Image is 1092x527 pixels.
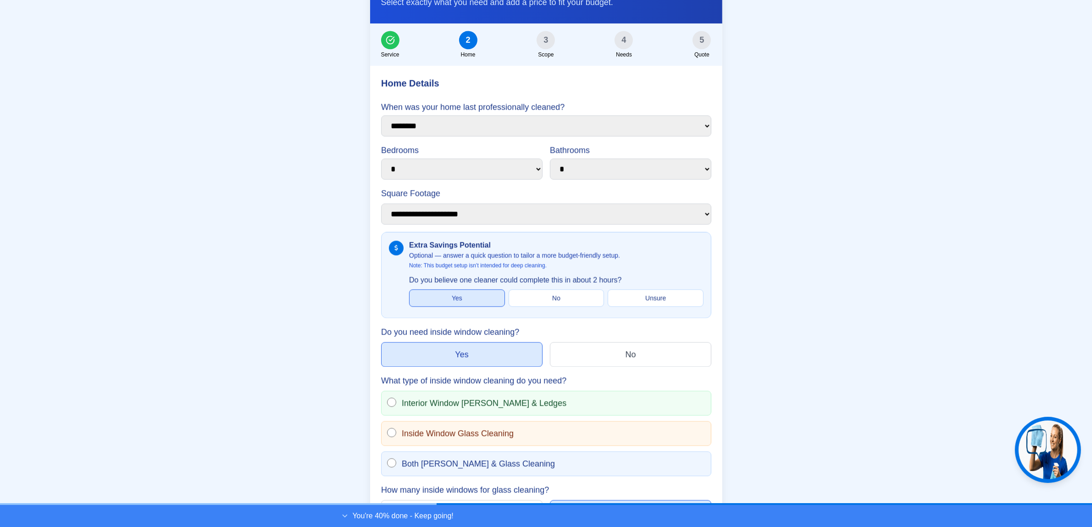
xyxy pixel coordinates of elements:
[381,500,543,525] button: Less than 10
[550,500,711,525] button: 10 or more
[608,289,704,307] button: Unsure
[1019,420,1077,479] img: Jen
[694,51,710,58] span: Quote
[459,31,477,49] div: 2
[387,458,396,467] input: Both [PERSON_NAME] & Glass Cleaning
[381,51,399,58] span: Service
[381,101,711,113] label: When was your home last professionally cleaned?
[353,510,454,521] p: You're 40% done - Keep going!
[402,459,555,468] span: Both [PERSON_NAME] & Glass Cleaning
[550,144,711,157] label: Bathrooms
[381,144,543,157] label: Bedrooms
[381,187,711,200] label: Square Footage
[616,51,632,58] span: Needs
[460,51,475,58] span: Home
[537,31,555,49] div: 3
[381,483,711,496] label: How many inside windows for glass cleaning?
[381,374,711,387] label: What type of inside window cleaning do you need?
[402,398,566,408] span: Interior Window [PERSON_NAME] & Ledges
[381,77,711,90] h3: Home Details
[409,289,505,307] button: Yes
[409,251,704,260] p: Optional — answer a quick question to tailor a more budget‑friendly setup.
[387,398,396,407] input: Interior Window [PERSON_NAME] & Ledges
[387,428,396,437] input: Inside Window Glass Cleaning
[1015,417,1081,483] button: Get help from Jen
[615,31,633,49] div: 4
[409,240,491,251] h4: Extra Savings Potential
[381,325,711,338] label: Do you need inside window cleaning?
[409,262,704,269] p: Note: This budget setup isn’t intended for deep cleaning.
[508,289,604,307] button: No
[538,51,554,58] span: Scope
[381,342,543,367] button: Yes
[402,429,514,438] span: Inside Window Glass Cleaning
[409,275,704,286] label: Do you believe one cleaner could complete this in about 2 hours?
[550,342,711,367] button: No
[693,31,711,49] div: 5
